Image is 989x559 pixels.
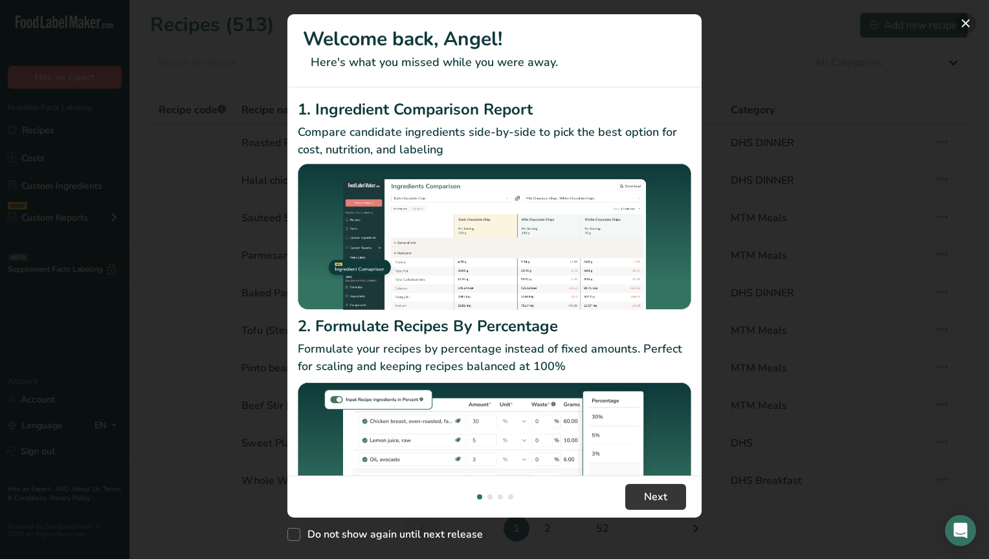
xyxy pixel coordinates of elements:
[303,25,686,54] h1: Welcome back, Angel!
[298,164,691,311] img: Ingredient Comparison Report
[644,489,667,505] span: Next
[625,484,686,510] button: Next
[298,380,691,536] img: Formulate Recipes By Percentage
[298,314,691,338] h2: 2. Formulate Recipes By Percentage
[945,515,976,546] div: Open Intercom Messenger
[298,98,691,121] h2: 1. Ingredient Comparison Report
[298,124,691,159] p: Compare candidate ingredients side-by-side to pick the best option for cost, nutrition, and labeling
[303,54,686,71] p: Here's what you missed while you were away.
[300,528,483,541] span: Do not show again until next release
[298,340,691,375] p: Formulate your recipes by percentage instead of fixed amounts. Perfect for scaling and keeping re...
